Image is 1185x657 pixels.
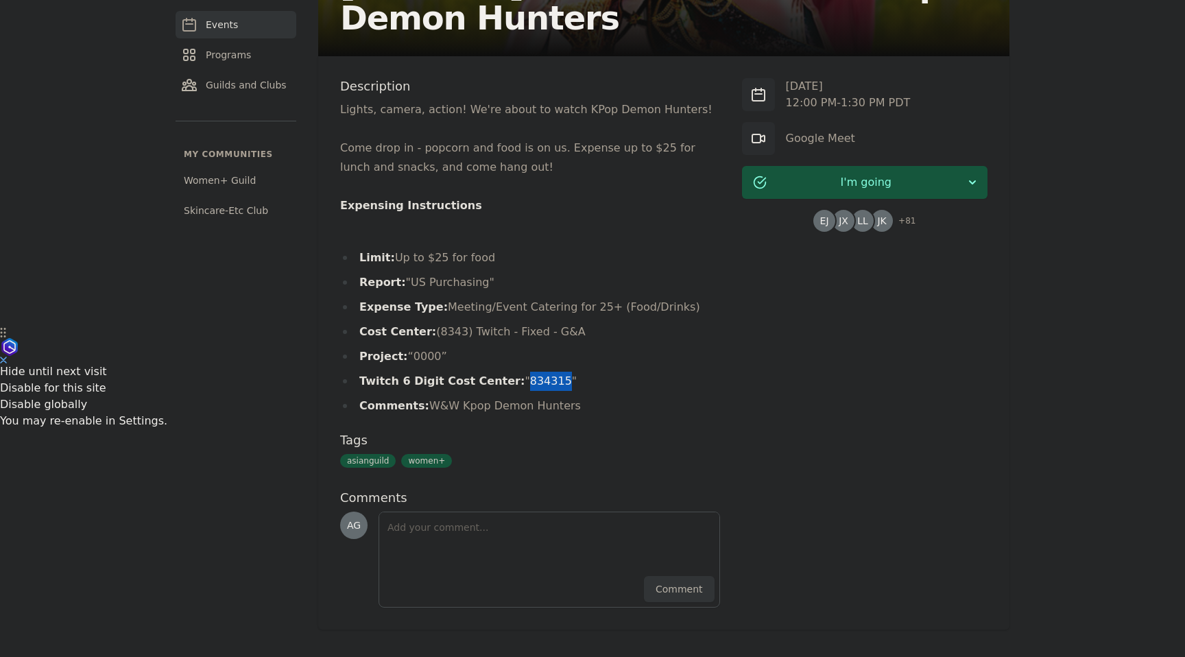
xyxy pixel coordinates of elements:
[206,78,287,92] span: Guilds and Clubs
[340,432,720,449] h3: Tags
[359,350,407,363] strong: Project:
[184,174,256,187] span: Women+ Guild
[839,216,848,226] span: JX
[359,325,436,338] strong: Cost Center:
[340,322,720,342] li: (8343) Twitch - Fixed - G&A
[644,576,715,602] button: Comment
[786,95,911,111] p: 12:00 PM - 1:30 PM PDT
[340,454,396,468] span: asianguild
[340,139,720,177] p: Come drop in - popcorn and food is on us. Expense up to $25 for lunch and snacks, and come hang out!
[340,100,720,119] p: Lights, camera, action! We're about to watch KPop Demon Hunters!
[359,374,525,387] strong: Twitch 6 Digit Cost Center:
[340,273,720,292] li: "US Purchasing"
[176,11,296,223] nav: Sidebar
[347,521,361,530] span: AG
[340,347,720,366] li: “0000”
[359,276,406,289] strong: Report:
[340,199,482,212] strong: Expensing Instructions
[206,18,238,32] span: Events
[340,490,720,506] h3: Comments
[767,174,966,191] span: I'm going
[340,396,720,416] li: W&W Kpop Demon Hunters
[206,48,251,62] span: Programs
[857,216,868,226] span: LL
[176,41,296,69] a: Programs
[786,132,855,145] a: Google Meet
[786,78,911,95] p: [DATE]
[176,198,296,223] a: Skincare-Etc Club
[340,372,720,391] li: "834315"
[877,216,886,226] span: JK
[340,298,720,317] li: Meeting/Event Catering for 25+ (Food/Drinks)
[176,149,296,160] p: My communities
[176,11,296,38] a: Events
[176,71,296,99] a: Guilds and Clubs
[820,216,829,226] span: EJ
[890,213,915,232] span: + 81
[176,168,296,193] a: Women+ Guild
[184,204,268,217] span: Skincare-Etc Club
[401,454,452,468] span: women+
[359,251,395,264] strong: Limit:
[742,166,987,199] button: I'm going
[359,399,429,412] strong: Comments:
[340,78,720,95] h3: Description
[340,248,720,267] li: Up to $25 for food
[359,300,448,313] strong: Expense Type:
